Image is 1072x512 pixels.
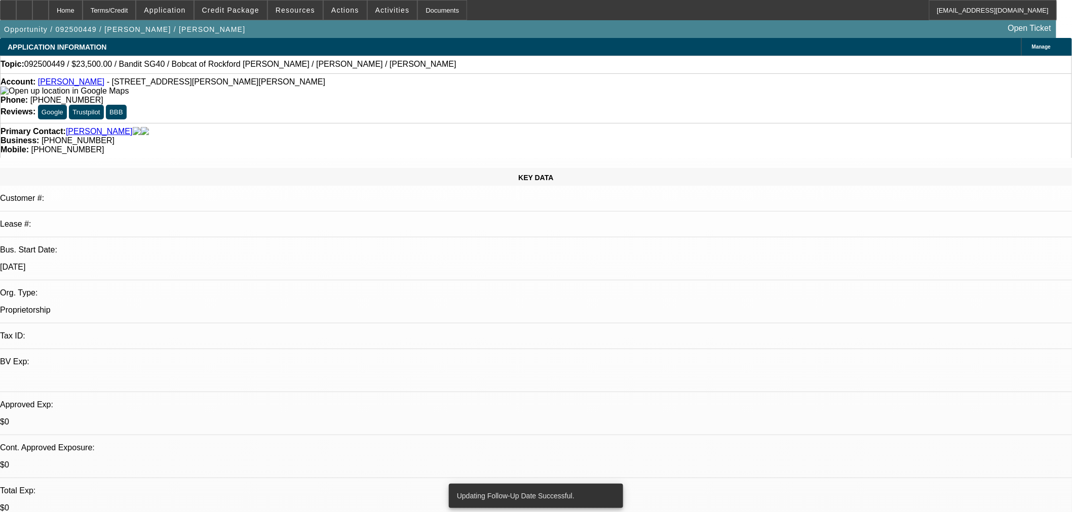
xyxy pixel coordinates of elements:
div: Updating Follow-Up Date Successful. [449,484,619,508]
span: Manage [1032,44,1051,50]
button: Trustpilot [69,105,103,119]
button: Application [136,1,193,20]
button: Actions [324,1,367,20]
span: Application [144,6,185,14]
button: Resources [268,1,323,20]
span: Resources [276,6,315,14]
button: Google [38,105,67,119]
span: [PHONE_NUMBER] [31,145,104,154]
span: 092500449 / $23,500.00 / Bandit SG40 / Bobcat of Rockford [PERSON_NAME] / [PERSON_NAME] / [PERSON... [24,60,456,69]
strong: Phone: [1,96,28,104]
strong: Business: [1,136,39,145]
span: Credit Package [202,6,259,14]
img: facebook-icon.png [133,127,141,136]
button: Activities [368,1,417,20]
span: - [STREET_ADDRESS][PERSON_NAME][PERSON_NAME] [107,77,325,86]
span: Actions [331,6,359,14]
strong: Account: [1,77,35,86]
button: BBB [106,105,127,119]
span: Activities [375,6,410,14]
img: linkedin-icon.png [141,127,149,136]
button: Credit Package [195,1,267,20]
span: APPLICATION INFORMATION [8,43,106,51]
a: [PERSON_NAME] [66,127,133,136]
strong: Reviews: [1,107,35,116]
span: [PHONE_NUMBER] [42,136,114,145]
strong: Primary Contact: [1,127,66,136]
a: View Google Maps [1,87,129,95]
a: [PERSON_NAME] [38,77,105,86]
a: Open Ticket [1004,20,1055,37]
strong: Mobile: [1,145,29,154]
img: Open up location in Google Maps [1,87,129,96]
span: Opportunity / 092500449 / [PERSON_NAME] / [PERSON_NAME] [4,25,245,33]
strong: Topic: [1,60,24,69]
span: [PHONE_NUMBER] [30,96,103,104]
span: KEY DATA [518,174,553,182]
